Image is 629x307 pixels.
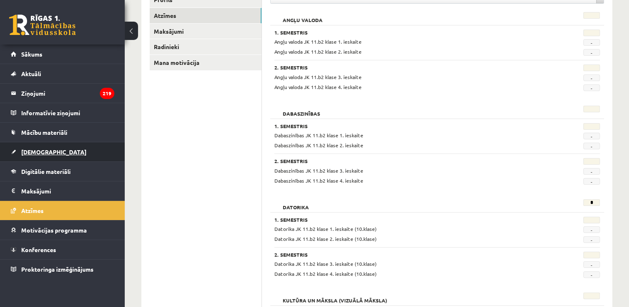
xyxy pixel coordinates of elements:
[150,55,261,70] a: Mana motivācija
[274,225,377,232] span: Datorika JK 11.b2 klase 1. ieskaite (10.klase)
[583,84,600,91] span: -
[583,271,600,278] span: -
[21,129,67,136] span: Mācību materiāli
[583,168,600,175] span: -
[21,148,86,156] span: [DEMOGRAPHIC_DATA]
[583,74,600,81] span: -
[11,123,114,142] a: Mācību materiāli
[583,39,600,46] span: -
[21,246,56,253] span: Konferences
[274,235,377,242] span: Datorika JK 11.b2 klase 2. ieskaite (10.klase)
[274,177,363,184] span: Dabaszinības JK 11.b2 klase 4. ieskaite
[274,74,362,80] span: Angļu valoda JK 11.b2 klase 3. ieskaite
[274,48,362,55] span: Angļu valoda JK 11.b2 klase 2. ieskaite
[100,88,114,99] i: 219
[583,49,600,56] span: -
[21,84,114,103] legend: Ziņojumi
[583,133,600,139] span: -
[11,240,114,259] a: Konferences
[11,220,114,240] a: Motivācijas programma
[11,201,114,220] a: Atzīmes
[21,168,71,175] span: Digitālie materiāli
[274,292,395,301] h2: Kultūra un māksla (vizuālā māksla)
[274,12,331,20] h2: Angļu valoda
[583,261,600,268] span: -
[11,45,114,64] a: Sākums
[150,39,261,54] a: Radinieki
[21,265,94,273] span: Proktoringa izmēģinājums
[274,252,543,257] h3: 2. Semestris
[11,84,114,103] a: Ziņojumi219
[11,142,114,161] a: [DEMOGRAPHIC_DATA]
[21,207,44,214] span: Atzīmes
[21,226,87,234] span: Motivācijas programma
[274,217,543,223] h3: 1. Semestris
[274,142,363,149] span: Dabaszinības JK 11.b2 klase 2. ieskaite
[21,181,114,201] legend: Maksājumi
[11,162,114,181] a: Digitālie materiāli
[21,103,114,122] legend: Informatīvie ziņojumi
[274,167,363,174] span: Dabaszinības JK 11.b2 klase 3. ieskaite
[150,8,261,23] a: Atzīmes
[274,270,377,277] span: Datorika JK 11.b2 klase 4. ieskaite (10.klase)
[150,24,261,39] a: Maksājumi
[274,64,543,70] h3: 2. Semestris
[11,260,114,279] a: Proktoringa izmēģinājums
[274,84,362,90] span: Angļu valoda JK 11.b2 klase 4. ieskaite
[274,30,543,35] h3: 1. Semestris
[9,15,76,35] a: Rīgas 1. Tālmācības vidusskola
[583,143,600,149] span: -
[274,38,362,45] span: Angļu valoda JK 11.b2 klase 1. ieskaite
[21,70,41,77] span: Aktuāli
[274,199,317,208] h2: Datorika
[274,132,363,139] span: Dabaszinības JK 11.b2 klase 1. ieskaite
[583,178,600,185] span: -
[274,158,543,164] h3: 2. Semestris
[274,106,328,114] h2: Dabaszinības
[11,103,114,122] a: Informatīvie ziņojumi
[274,123,543,129] h3: 1. Semestris
[583,226,600,233] span: -
[583,236,600,243] span: -
[11,181,114,201] a: Maksājumi
[11,64,114,83] a: Aktuāli
[21,50,42,58] span: Sākums
[274,260,377,267] span: Datorika JK 11.b2 klase 3. ieskaite (10.klase)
